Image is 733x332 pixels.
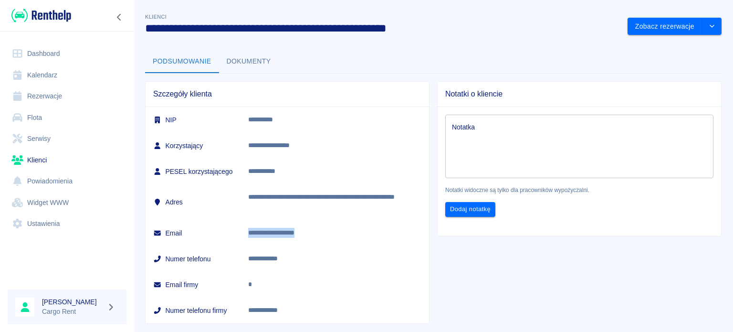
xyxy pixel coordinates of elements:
[8,43,126,64] a: Dashboard
[445,186,713,194] p: Notatki widoczne są tylko dla pracowników wypożyczalni.
[153,306,233,315] h6: Numer telefonu firmy
[145,50,219,73] button: Podsumowanie
[42,297,103,307] h6: [PERSON_NAME]
[153,167,233,176] h6: PESEL korzystającego
[153,254,233,264] h6: Numer telefonu
[8,150,126,171] a: Klienci
[153,89,421,99] span: Szczegóły klienta
[153,228,233,238] h6: Email
[445,202,495,217] button: Dodaj notatkę
[628,18,702,35] button: Zobacz rezerwacje
[8,213,126,235] a: Ustawienia
[42,307,103,317] p: Cargo Rent
[153,115,233,125] h6: NIP
[445,89,713,99] span: Notatki o kliencie
[11,8,71,23] img: Renthelp logo
[8,128,126,150] a: Serwisy
[8,171,126,192] a: Powiadomienia
[219,50,279,73] button: Dokumenty
[8,192,126,214] a: Widget WWW
[8,8,71,23] a: Renthelp logo
[153,141,233,150] h6: Korzystający
[145,14,167,20] span: Klienci
[8,107,126,129] a: Flota
[112,11,126,23] button: Zwiń nawigację
[8,86,126,107] a: Rezerwacje
[153,280,233,289] h6: Email firmy
[8,64,126,86] a: Kalendarz
[702,18,722,35] button: drop-down
[153,197,233,207] h6: Adres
